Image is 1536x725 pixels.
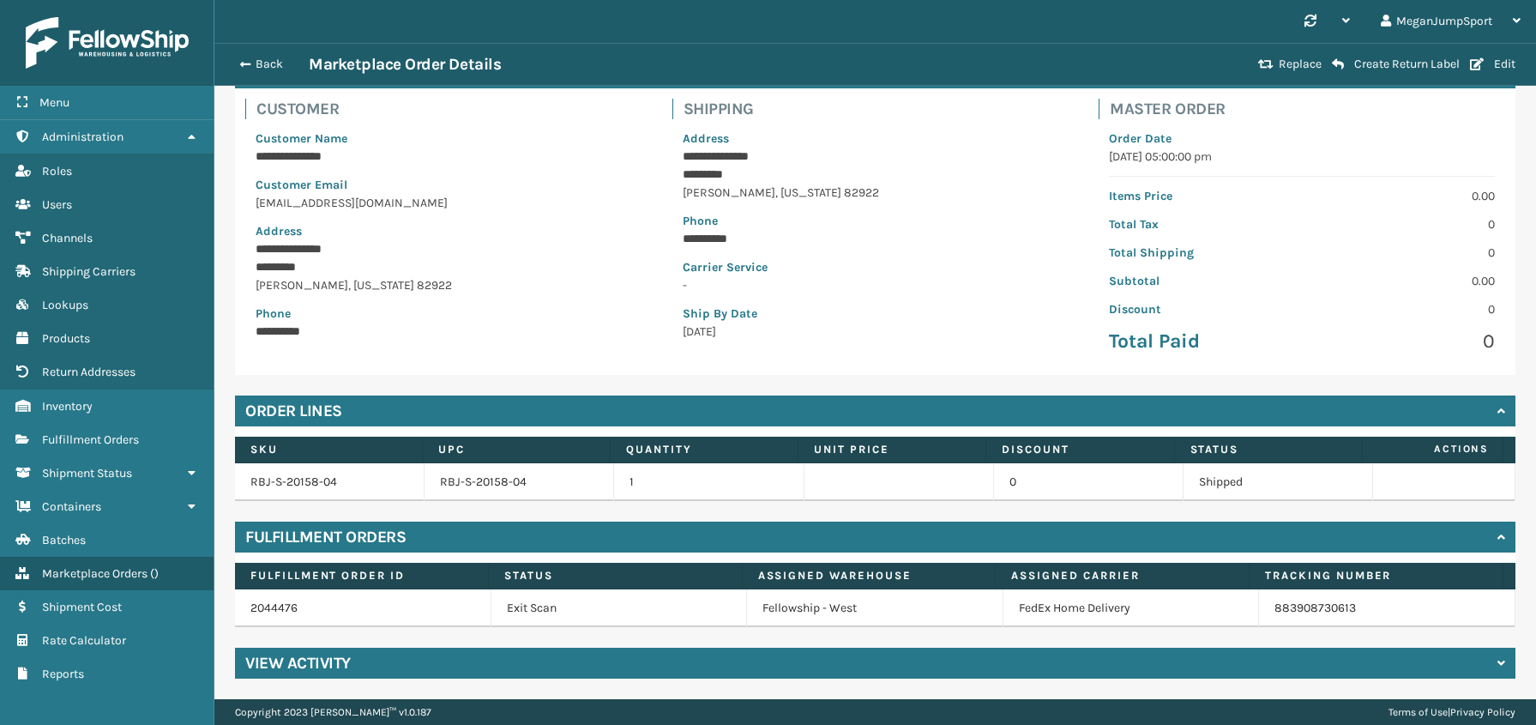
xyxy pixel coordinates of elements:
p: Subtotal [1109,272,1292,290]
h4: Customer [256,99,652,119]
p: Customer Name [256,130,642,148]
td: Shipped [1184,463,1373,501]
a: RBJ-S-20158-04 [250,474,337,489]
label: Assigned Warehouse [758,568,980,583]
p: [EMAIL_ADDRESS][DOMAIN_NAME] [256,194,642,212]
button: Back [230,57,309,72]
img: logo [26,17,189,69]
a: Privacy Policy [1450,706,1515,718]
h4: View Activity [245,653,351,674]
span: Shipment Cost [42,600,122,614]
label: Fulfillment Order Id [250,568,473,583]
p: Discount [1109,300,1292,318]
button: Replace [1253,57,1327,72]
p: 0 [1312,215,1495,233]
p: - [683,276,1069,294]
span: Address [256,224,302,239]
p: 0.00 [1312,272,1495,290]
h4: Order Lines [245,401,342,421]
span: Fulfillment Orders [42,432,139,447]
label: Assigned Carrier [1011,568,1233,583]
p: [DATE] [683,323,1069,341]
span: Lookups [42,298,88,312]
label: Tracking Number [1265,568,1487,583]
button: Create Return Label [1327,57,1465,72]
span: Marketplace Orders [42,566,148,581]
p: Carrier Service [683,258,1069,276]
td: RBJ-S-20158-04 [425,463,614,501]
span: Containers [42,499,101,514]
p: Ship By Date [683,305,1069,323]
p: Phone [683,212,1069,230]
p: 0 [1312,244,1495,262]
p: Customer Email [256,176,642,194]
p: Total Paid [1109,329,1292,354]
button: Edit [1465,57,1521,72]
label: Quantity [626,442,782,457]
p: [DATE] 05:00:00 pm [1109,148,1495,166]
i: Create Return Label [1332,57,1344,71]
p: [PERSON_NAME] , [US_STATE] 82922 [683,184,1069,202]
i: Edit [1470,58,1484,70]
label: Status [1190,442,1346,457]
p: 0 [1312,329,1495,354]
label: SKU [250,442,407,457]
label: UPC [438,442,594,457]
td: 1 [614,463,804,501]
p: 0.00 [1312,187,1495,205]
td: Fellowship - West [747,589,1003,627]
td: 0 [994,463,1184,501]
span: Inventory [42,399,93,414]
label: Discount [1002,442,1158,457]
p: 0 [1312,300,1495,318]
label: Status [504,568,726,583]
p: Order Date [1109,130,1495,148]
a: 883908730613 [1274,601,1356,615]
span: Administration [42,130,123,144]
span: Reports [42,667,84,681]
a: Terms of Use [1388,706,1448,718]
span: ( ) [150,566,159,581]
span: Shipment Status [42,466,132,480]
h3: Marketplace Order Details [309,54,501,75]
div: | [1388,699,1515,725]
span: Return Addresses [42,365,136,379]
p: Total Tax [1109,215,1292,233]
span: Address [683,131,729,146]
h4: Master Order [1110,99,1505,119]
span: Batches [42,533,86,547]
p: [PERSON_NAME] , [US_STATE] 82922 [256,276,642,294]
i: Replace [1258,58,1274,70]
span: Menu [39,95,69,110]
span: Products [42,331,90,346]
span: Channels [42,231,93,245]
td: Exit Scan [491,589,748,627]
p: Items Price [1109,187,1292,205]
a: 2044476 [250,601,298,615]
h4: Shipping [684,99,1079,119]
span: Rate Calculator [42,633,126,648]
span: Actions [1368,435,1499,463]
td: FedEx Home Delivery [1003,589,1260,627]
span: Roles [42,164,72,178]
h4: Fulfillment Orders [245,527,406,547]
p: Copyright 2023 [PERSON_NAME]™ v 1.0.187 [235,699,431,725]
span: Shipping Carriers [42,264,136,279]
span: Users [42,197,72,212]
p: Phone [256,305,642,323]
label: Unit Price [814,442,970,457]
p: Total Shipping [1109,244,1292,262]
